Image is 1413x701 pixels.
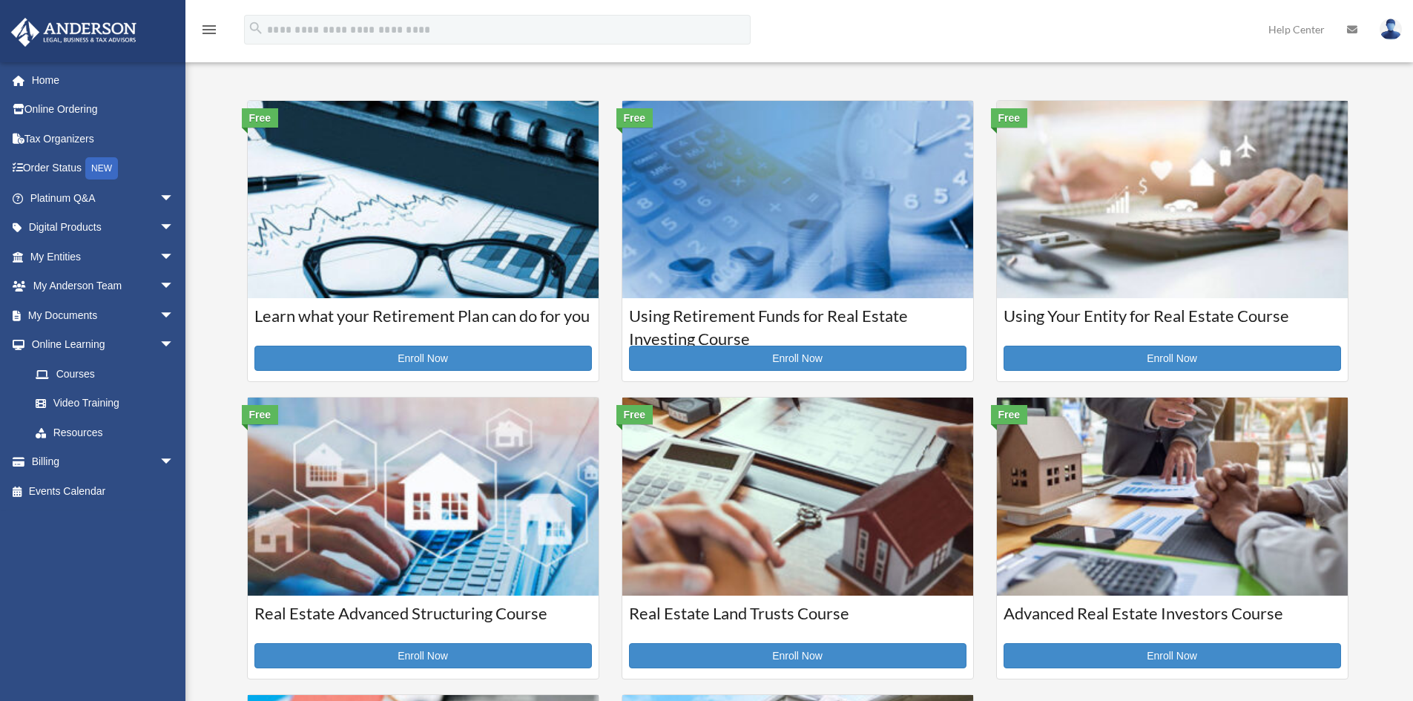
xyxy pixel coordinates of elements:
i: search [248,20,264,36]
a: Courses [21,359,189,389]
a: Billingarrow_drop_down [10,447,197,477]
h3: Real Estate Land Trusts Course [629,602,966,639]
a: Resources [21,418,197,447]
h3: Learn what your Retirement Plan can do for you [254,305,592,342]
span: arrow_drop_down [159,330,189,361]
a: Digital Productsarrow_drop_down [10,213,197,243]
h3: Using Retirement Funds for Real Estate Investing Course [629,305,966,342]
a: Enroll Now [1004,643,1341,668]
a: Events Calendar [10,476,197,506]
a: Video Training [21,389,197,418]
a: Enroll Now [629,346,966,371]
h3: Advanced Real Estate Investors Course [1004,602,1341,639]
span: arrow_drop_down [159,271,189,302]
a: Enroll Now [254,346,592,371]
div: Free [242,405,279,424]
a: Home [10,65,197,95]
span: arrow_drop_down [159,242,189,272]
div: Free [991,405,1028,424]
a: Online Learningarrow_drop_down [10,330,197,360]
div: NEW [85,157,118,180]
h3: Real Estate Advanced Structuring Course [254,602,592,639]
div: Free [991,108,1028,128]
span: arrow_drop_down [159,300,189,331]
a: Enroll Now [629,643,966,668]
span: arrow_drop_down [159,183,189,214]
a: Order StatusNEW [10,154,197,184]
a: My Anderson Teamarrow_drop_down [10,271,197,301]
a: menu [200,26,218,39]
div: Free [616,108,653,128]
a: Enroll Now [1004,346,1341,371]
img: User Pic [1380,19,1402,40]
a: My Documentsarrow_drop_down [10,300,197,330]
div: Free [616,405,653,424]
div: Free [242,108,279,128]
a: Platinum Q&Aarrow_drop_down [10,183,197,213]
a: Tax Organizers [10,124,197,154]
h3: Using Your Entity for Real Estate Course [1004,305,1341,342]
a: Online Ordering [10,95,197,125]
a: My Entitiesarrow_drop_down [10,242,197,271]
img: Anderson Advisors Platinum Portal [7,18,141,47]
span: arrow_drop_down [159,213,189,243]
span: arrow_drop_down [159,447,189,478]
i: menu [200,21,218,39]
a: Enroll Now [254,643,592,668]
